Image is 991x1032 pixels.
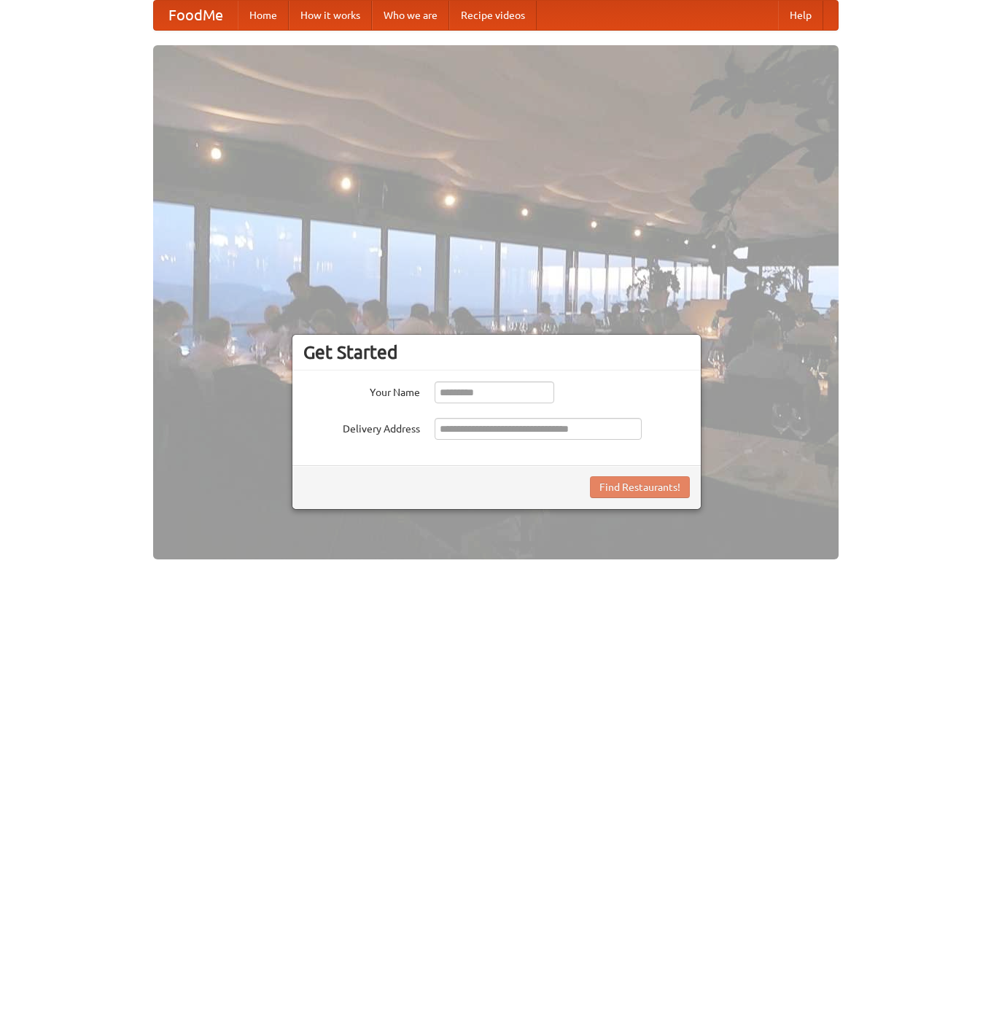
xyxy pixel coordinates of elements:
[372,1,449,30] a: Who we are
[289,1,372,30] a: How it works
[778,1,823,30] a: Help
[590,476,690,498] button: Find Restaurants!
[303,418,420,436] label: Delivery Address
[238,1,289,30] a: Home
[303,381,420,400] label: Your Name
[154,1,238,30] a: FoodMe
[449,1,537,30] a: Recipe videos
[303,341,690,363] h3: Get Started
